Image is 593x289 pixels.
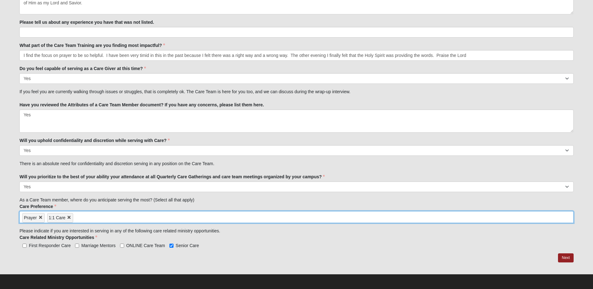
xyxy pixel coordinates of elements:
span: First Responder Care [29,243,71,248]
label: Will you prioritize to the best of your ability your attendance at all Quarterly Care Gatherings ... [19,174,325,180]
span: Marriage Mentors [81,243,116,248]
label: Have you reviewed the Attributes of a Care Team Member document? If you have any concerns, please... [19,102,264,108]
label: Care Related Ministry Opportunities [19,234,97,241]
label: Will you uphold confidentiality and discretion while serving with Care? [19,137,169,144]
span: Senior Care [176,243,199,248]
input: Senior Care [169,244,173,248]
label: Please tell us about any experience you have that was not listed. [19,19,154,25]
input: ONLINE Care Team [120,244,124,248]
label: What part of the Care Team Training are you finding most impactful? [19,42,165,48]
label: Care Preference [19,203,56,210]
input: Marriage Mentors [75,244,79,248]
label: Do you feel capable of serving as a Care Giver at this time? [19,65,146,72]
a: Next [558,253,573,262]
input: First Responder Care [23,244,27,248]
span: ONLINE Care Team [126,243,165,248]
span: Prayer [24,215,37,220]
span: 1:1 Care [49,215,66,220]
